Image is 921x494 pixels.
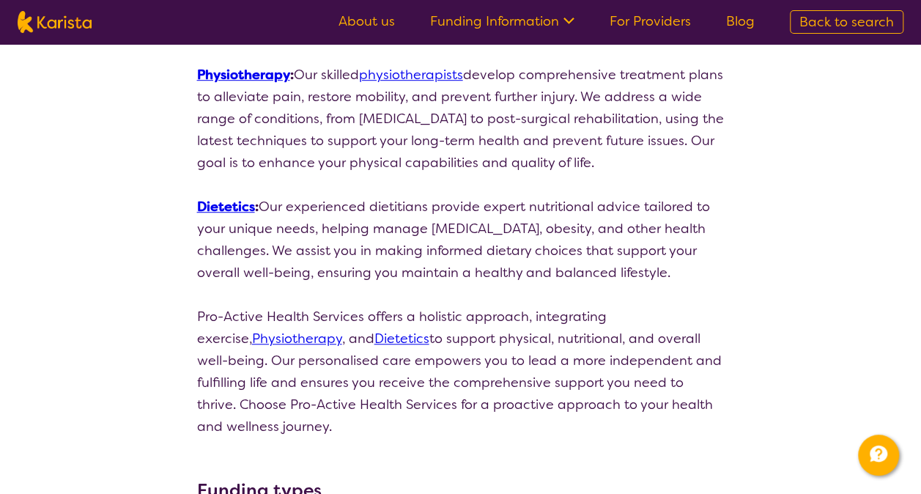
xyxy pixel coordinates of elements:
a: Dietetics [197,198,255,215]
button: Channel Menu [858,435,899,476]
a: Physiotherapy [197,66,290,84]
a: Dietetics [374,330,429,347]
strong: : [197,66,294,84]
a: Blog [726,12,755,30]
p: Our experienced dietitians provide expert nutritional advice tailored to your unique needs, helpi... [197,196,725,284]
img: Karista logo [18,11,92,33]
a: Physiotherapy [252,330,342,347]
a: physiotherapists [359,66,463,84]
strong: : [197,198,259,215]
span: Back to search [799,13,894,31]
a: Funding Information [430,12,574,30]
a: About us [339,12,395,30]
p: Our skilled develop comprehensive treatment plans to alleviate pain, restore mobility, and preven... [197,64,725,174]
a: For Providers [610,12,691,30]
a: Back to search [790,10,903,34]
p: Pro-Active Health Services offers a holistic approach, integrating exercise, , and to support phy... [197,306,725,438]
